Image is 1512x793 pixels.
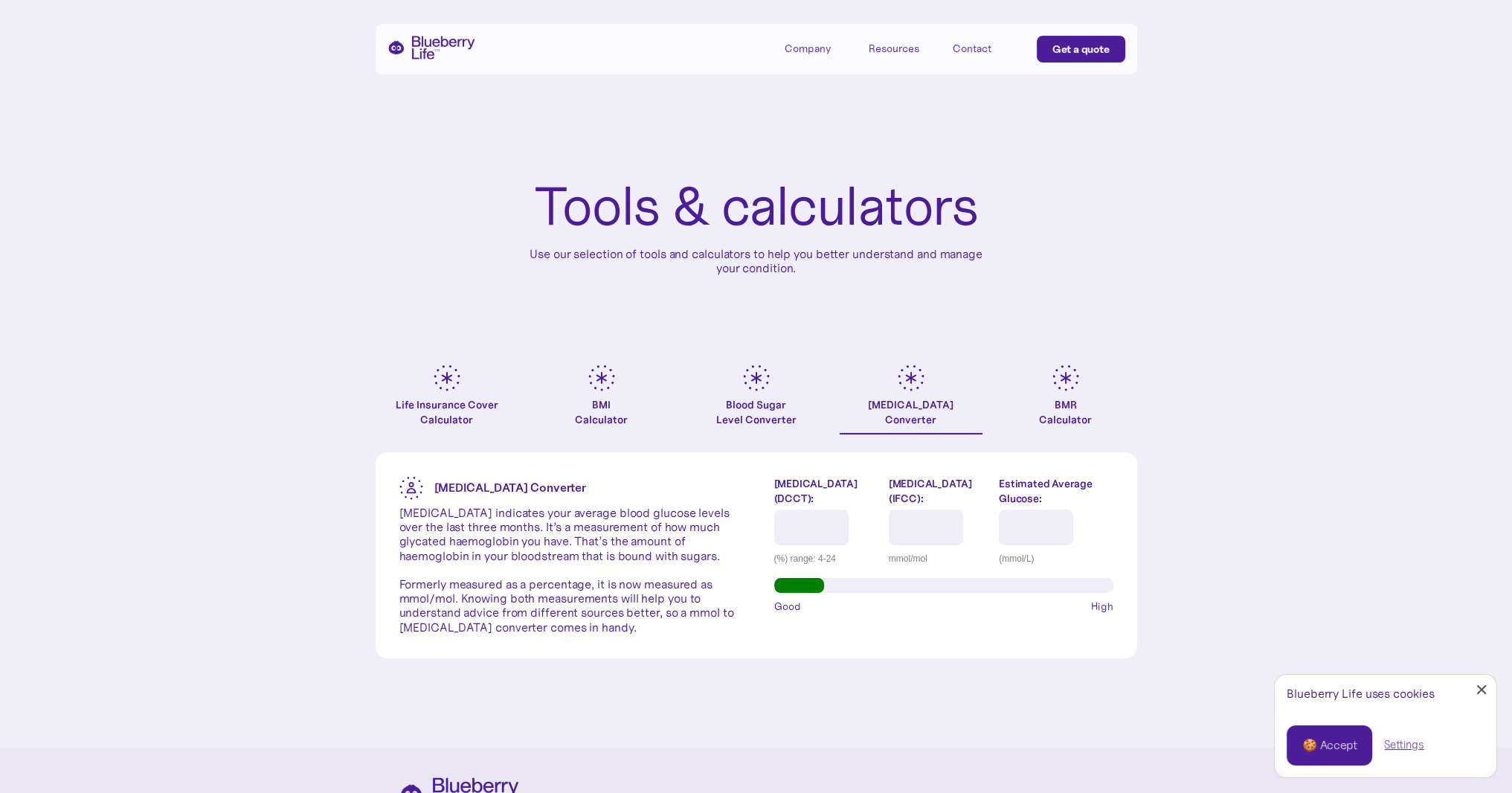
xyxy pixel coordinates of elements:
[889,551,988,566] div: mmol/mol
[774,476,878,506] label: [MEDICAL_DATA] (DCCT):
[953,42,991,55] div: Contact
[1302,737,1357,754] div: 🍪 Accept
[518,247,994,275] p: Use our selection of tools and calculators to help you better understand and manage your condition.
[1287,687,1484,701] div: Blueberry Life uses cookies
[534,179,978,235] h1: Tools & calculators
[868,397,953,427] div: [MEDICAL_DATA] Converter
[999,476,1113,506] label: Estimated Average Glucose:
[685,365,828,434] a: Blood SugarLevel Converter
[1384,737,1423,753] a: Settings
[1287,725,1372,765] a: 🍪 Accept
[1467,675,1496,704] a: Close Cookie Popup
[840,365,982,434] a: [MEDICAL_DATA]Converter
[774,551,878,566] div: (%) range: 4-24
[387,36,475,60] a: home
[953,36,1020,60] a: Contact
[774,599,801,614] span: Good
[434,480,587,495] strong: [MEDICAL_DATA] Converter
[376,397,518,427] div: Life Insurance Cover Calculator
[376,365,518,434] a: Life Insurance Cover Calculator
[869,36,936,60] div: Resources
[716,397,797,427] div: Blood Sugar Level Converter
[1039,397,1092,427] div: BMR Calculator
[785,42,831,55] div: Company
[575,397,628,427] div: BMI Calculator
[1037,36,1125,62] a: Get a quote
[994,365,1137,434] a: BMRCalculator
[869,42,919,55] div: Resources
[889,476,988,506] label: [MEDICAL_DATA] (IFCC):
[1091,599,1113,614] span: High
[399,506,739,635] p: [MEDICAL_DATA] indicates your average blood glucose levels over the last three months. It’s a mea...
[530,365,673,434] a: BMICalculator
[785,36,852,60] div: Company
[999,551,1113,566] div: (mmol/L)
[1052,42,1110,57] div: Get a quote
